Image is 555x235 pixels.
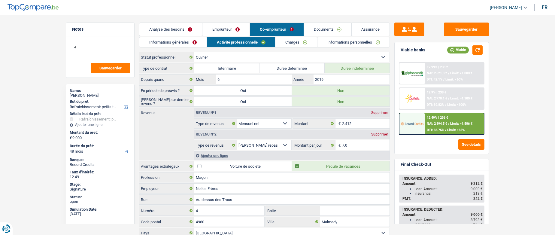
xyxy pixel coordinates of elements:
[402,182,483,186] div: Amount:
[202,23,250,36] a: Emprunteur
[194,119,237,128] label: Type de revenus
[70,195,131,200] div: Status:
[194,151,390,160] div: Ajouter une ligne
[194,63,259,73] label: Intérimaire
[335,140,342,150] span: €
[447,47,469,53] div: Viable
[448,96,449,100] span: /
[70,88,131,93] div: Name:
[427,116,448,120] div: 12.49% | 236 €
[427,90,446,94] div: 12.9% | 238 €
[401,162,431,167] div: Final Check-Out
[194,133,218,136] div: Revenu nº2
[70,182,131,187] div: Stage:
[414,222,483,227] div: Insurance:
[473,197,483,201] span: 242 €
[414,191,483,196] div: Insurance:
[335,119,342,128] span: €
[414,187,483,191] div: Loan Amount:
[194,86,292,95] label: Oui
[471,212,483,217] span: 9 000 €
[314,75,390,84] input: AAAA
[139,172,194,182] label: Profession
[352,23,390,36] a: Assurance
[70,130,129,135] label: Montant du prêt:
[427,128,444,132] span: DTI: 38.75%
[139,52,194,62] label: Statut professionnel
[447,103,466,107] span: Limit: <100%
[139,161,194,171] label: Avantages extralégaux
[427,103,444,107] span: DTI: 39.82%
[250,23,304,36] a: Co-emprunteur
[70,199,131,204] div: open
[292,161,390,171] label: Pécule de vacances
[317,37,390,47] a: Informations personnelles
[445,78,463,81] span: Limit: <60%
[401,118,423,129] img: Record Credits
[139,97,194,106] label: [PERSON_NAME] sur dernier revenu ?
[427,65,448,69] div: 12.99% | 238 €
[401,70,423,77] img: AlphaCredit
[450,71,472,75] span: Limit: >1.000 €
[70,157,131,162] div: Banque:
[402,176,483,181] div: INSURANCE, ADDED:
[70,207,131,212] div: Simulation Date:
[99,66,122,70] span: Sauvegarder
[194,111,218,114] div: Revenu nº1
[370,111,390,114] div: Supprimer
[139,217,194,227] label: Code postal
[139,75,194,84] label: Depuis quand
[139,23,202,36] a: Analyse des besoins
[70,187,131,192] div: Signature
[194,140,237,150] label: Type de revenus
[139,195,194,204] label: Rue
[293,119,335,128] label: Montant
[70,224,131,229] div: AlphaCredit:
[72,27,128,32] h5: Notes
[292,97,390,106] label: Non
[70,123,131,127] div: Ajouter une ligne
[194,97,292,106] label: Oui
[70,212,131,216] div: [DATE]
[292,75,313,84] label: Année
[450,96,472,100] span: Limit: >1.100 €
[70,111,131,116] div: Détails but du prêt
[458,139,484,150] button: See details
[139,184,194,193] label: Employeur
[427,96,447,100] span: NAI: 2 770,1 €
[448,71,449,75] span: /
[266,217,320,227] label: Ville
[70,93,131,98] div: [PERSON_NAME]
[401,93,423,104] img: Cofidis
[445,103,446,107] span: /
[139,37,207,47] a: Informations générales
[325,63,390,73] label: Durée indéterminée
[445,128,446,132] span: /
[444,23,489,36] button: Sauvegarder
[427,78,442,81] span: DTI: 42.1%
[275,37,317,47] a: Charges
[485,3,527,13] a: [PERSON_NAME]
[443,78,444,81] span: /
[414,218,483,222] div: Loan Amount:
[473,222,483,227] span: 207 €
[402,197,483,201] div: PMT:
[259,63,325,73] label: Durée déterminée
[266,206,320,215] label: Boite
[427,122,447,126] span: NAI: 2 894,5 €
[70,99,129,104] label: But du prêt:
[70,136,72,140] span: €
[70,175,131,179] div: 12.49
[70,144,129,148] label: Durée du prêt:
[447,128,465,132] span: Limit: <65%
[471,187,483,191] span: 9 000 €
[139,206,194,215] label: Numéro
[401,47,425,53] div: Viable banks
[139,63,194,73] label: Type de contrat
[448,122,449,126] span: /
[427,71,447,75] span: NAI: 2 521,3 €
[194,75,216,84] label: Mois
[216,75,292,84] input: MM
[292,86,390,95] label: Non
[91,63,130,73] button: Sauvegarder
